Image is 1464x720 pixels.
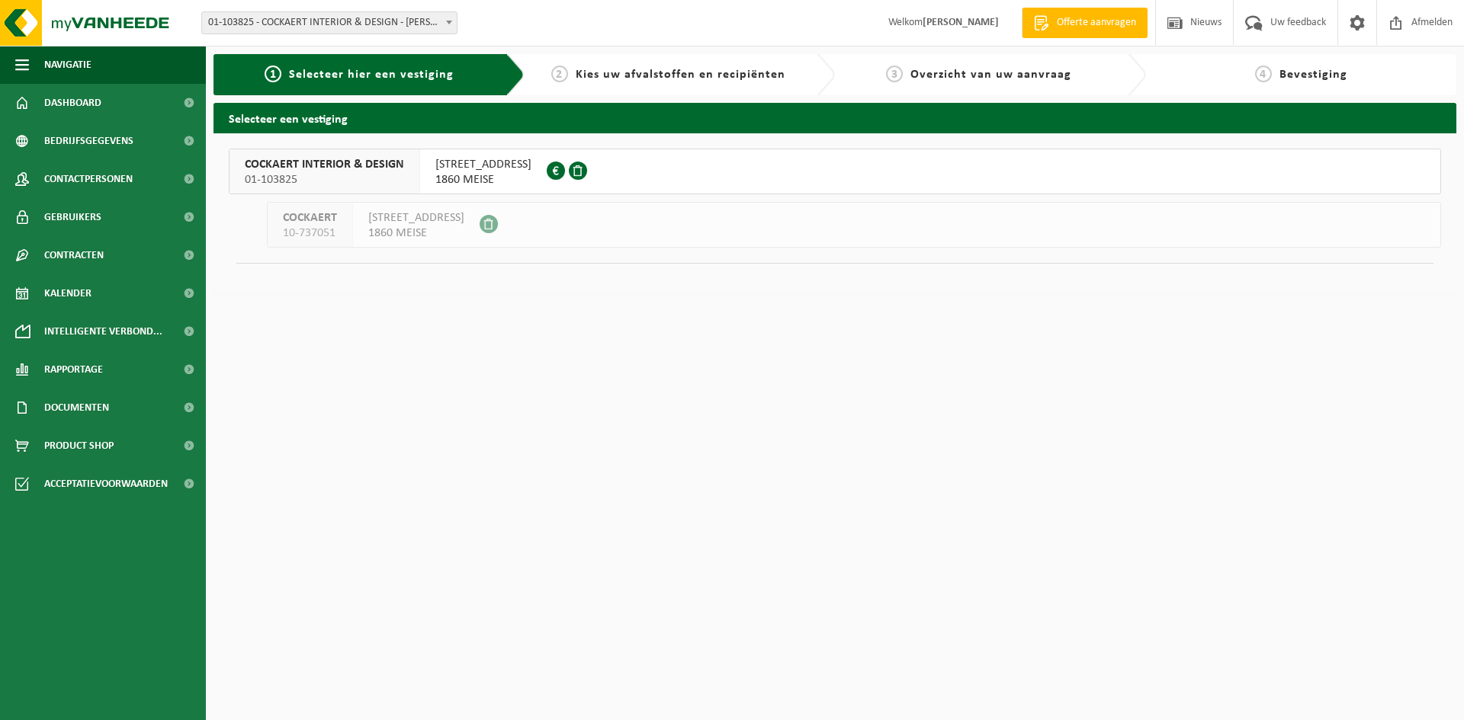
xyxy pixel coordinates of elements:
[44,84,101,122] span: Dashboard
[245,157,404,172] span: COCKAERT INTERIOR & DESIGN
[576,69,785,81] span: Kies uw afvalstoffen en recipiënten
[265,66,281,82] span: 1
[283,226,337,241] span: 10-737051
[886,66,903,82] span: 3
[202,12,457,34] span: 01-103825 - COCKAERT INTERIOR & DESIGN - MEISE
[201,11,457,34] span: 01-103825 - COCKAERT INTERIOR & DESIGN - MEISE
[213,103,1456,133] h2: Selecteer een vestiging
[283,210,337,226] span: COCKAERT
[368,226,464,241] span: 1860 MEISE
[44,312,162,350] span: Intelligente verbond...
[44,160,133,198] span: Contactpersonen
[1053,15,1140,30] span: Offerte aanvragen
[44,46,91,84] span: Navigatie
[44,465,168,503] span: Acceptatievoorwaarden
[923,17,999,28] strong: [PERSON_NAME]
[44,350,103,389] span: Rapportage
[551,66,568,82] span: 2
[44,198,101,236] span: Gebruikers
[44,122,133,160] span: Bedrijfsgegevens
[1255,66,1272,82] span: 4
[44,427,114,465] span: Product Shop
[289,69,454,81] span: Selecteer hier een vestiging
[435,157,531,172] span: [STREET_ADDRESS]
[245,172,404,187] span: 01-103825
[368,210,464,226] span: [STREET_ADDRESS]
[44,274,91,312] span: Kalender
[229,149,1441,194] button: COCKAERT INTERIOR & DESIGN 01-103825 [STREET_ADDRESS]1860 MEISE
[1279,69,1347,81] span: Bevestiging
[910,69,1071,81] span: Overzicht van uw aanvraag
[44,236,104,274] span: Contracten
[1022,8,1148,38] a: Offerte aanvragen
[435,172,531,187] span: 1860 MEISE
[44,389,109,427] span: Documenten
